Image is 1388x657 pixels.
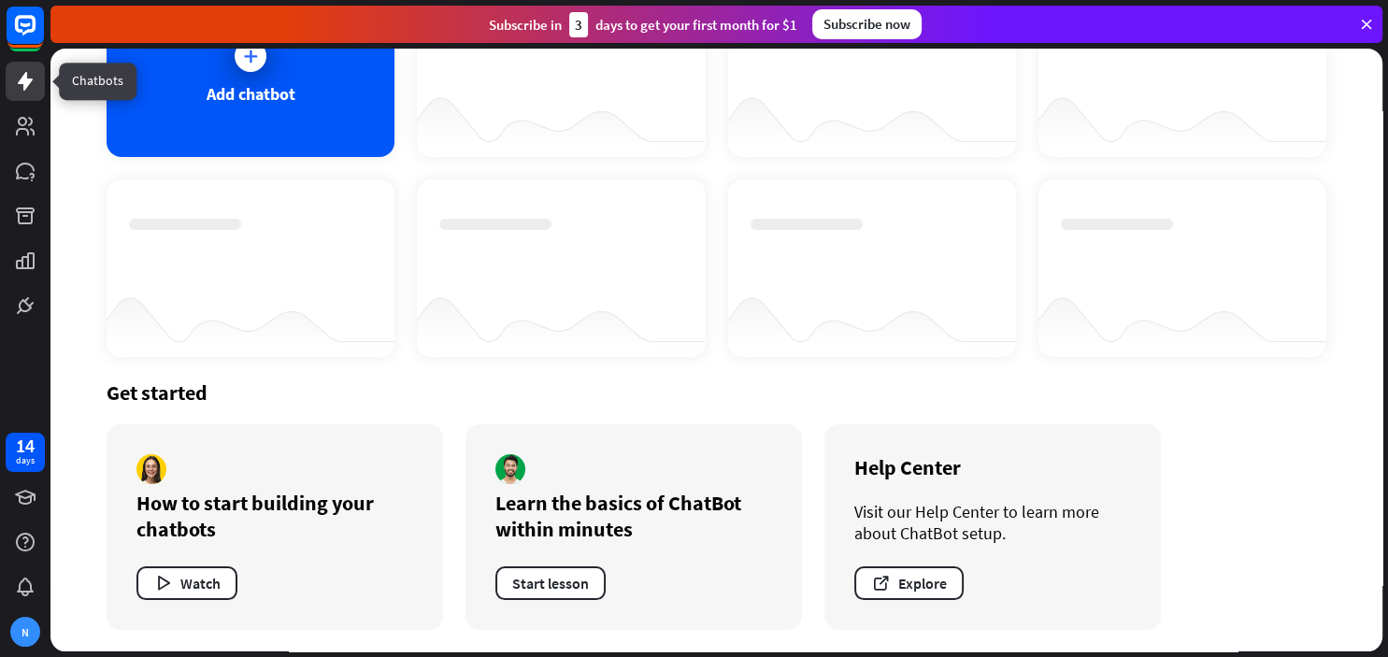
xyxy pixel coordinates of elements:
div: Subscribe now [812,9,922,39]
div: 14 [16,437,35,454]
div: days [16,454,35,467]
button: Open LiveChat chat widget [15,7,71,64]
img: author [136,454,166,484]
div: Add chatbot [207,83,295,105]
div: Help Center [854,454,1131,480]
div: Learn the basics of ChatBot within minutes [495,490,772,542]
div: Visit our Help Center to learn more about ChatBot setup. [854,501,1131,544]
button: Start lesson [495,566,606,600]
div: How to start building your chatbots [136,490,413,542]
div: N [10,617,40,647]
button: Watch [136,566,237,600]
div: Subscribe in days to get your first month for $1 [489,12,797,37]
div: Get started [107,379,1326,406]
img: author [495,454,525,484]
div: 3 [569,12,588,37]
button: Explore [854,566,964,600]
a: 14 days [6,433,45,472]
